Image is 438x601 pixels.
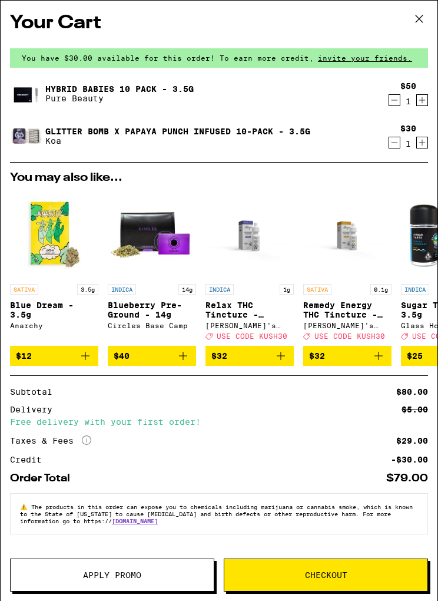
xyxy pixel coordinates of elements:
button: Add to bag [10,346,98,366]
img: Anarchy - Blue Dream - 3.5g [10,190,98,278]
div: Anarchy [10,322,98,329]
a: Open page for Blue Dream - 3.5g from Anarchy [10,190,98,346]
div: $30 [400,124,416,133]
div: Delivery [10,405,61,414]
h2: Your Cart [10,10,428,37]
span: The products in this order can expose you to chemicals including marijuana or cannabis smoke, whi... [20,503,413,524]
div: Circles Base Camp [108,322,196,329]
p: INDICA [108,284,136,295]
div: $50 [400,81,416,91]
img: Mary's Medicinals - Remedy Energy THC Tincture - 1000mg [303,190,391,278]
p: 1g [280,284,294,295]
div: Subtotal [10,388,61,396]
span: You have $30.00 available for this order! To earn more credit, [22,54,314,62]
p: INDICA [401,284,429,295]
div: You have $30.00 available for this order! To earn more credit,invite your friends. [10,48,428,68]
span: Checkout [305,571,347,579]
span: $32 [309,351,325,361]
div: [PERSON_NAME]'s Medicinals [205,322,294,329]
img: Circles Base Camp - Blueberry Pre-Ground - 14g [108,190,196,278]
span: ⚠️ [20,503,31,510]
button: Increment [416,94,428,106]
p: INDICA [205,284,234,295]
h2: You may also like... [10,172,428,184]
p: 0.1g [370,284,391,295]
div: Order Total [10,473,78,484]
div: $5.00 [401,405,428,414]
button: Checkout [224,559,428,592]
button: Add to bag [205,346,294,366]
img: Glitter Bomb x Papaya Punch Infused 10-Pack - 3.5g [10,120,43,153]
button: Increment [416,137,428,148]
div: $80.00 [396,388,428,396]
div: $29.00 [396,437,428,445]
a: Open page for Remedy Energy THC Tincture - 1000mg from Mary's Medicinals [303,190,391,346]
button: Add to bag [108,346,196,366]
p: SATIVA [10,284,38,295]
span: Apply Promo [83,571,141,579]
p: SATIVA [303,284,331,295]
span: $40 [114,351,130,361]
div: -$30.00 [391,455,428,464]
a: Open page for Relax THC Tincture - 1000mg from Mary's Medicinals [205,190,294,346]
p: Koa [45,136,310,146]
span: $32 [211,351,227,361]
div: [PERSON_NAME]'s Medicinals [303,322,391,329]
a: [DOMAIN_NAME] [112,517,158,524]
div: 1 [400,97,416,106]
button: Decrement [389,137,400,148]
div: Taxes & Fees [10,435,91,446]
div: $79.00 [386,473,428,484]
span: $12 [16,351,32,361]
img: Hybrid Babies 10 Pack - 3.5g [10,77,43,110]
span: $25 [407,351,423,361]
a: Hybrid Babies 10 Pack - 3.5g [45,84,194,94]
a: Glitter Bomb x Papaya Punch Infused 10-Pack - 3.5g [45,127,310,136]
button: Apply Promo [10,559,214,592]
p: Blueberry Pre-Ground - 14g [108,300,196,319]
button: Decrement [389,94,400,106]
p: Remedy Energy THC Tincture - 1000mg [303,300,391,319]
div: Credit [10,455,50,464]
span: invite your friends. [314,54,416,62]
div: 1 [400,139,416,148]
p: 14g [178,284,196,295]
a: Open page for Blueberry Pre-Ground - 14g from Circles Base Camp [108,190,196,346]
p: Pure Beauty [45,94,194,103]
span: USE CODE KUSH30 [314,332,385,340]
p: 3.5g [77,284,98,295]
p: Relax THC Tincture - 1000mg [205,300,294,319]
img: Mary's Medicinals - Relax THC Tincture - 1000mg [205,190,294,278]
span: USE CODE KUSH30 [217,332,287,340]
p: Blue Dream - 3.5g [10,300,98,319]
button: Add to bag [303,346,391,366]
div: Free delivery with your first order! [10,418,428,426]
